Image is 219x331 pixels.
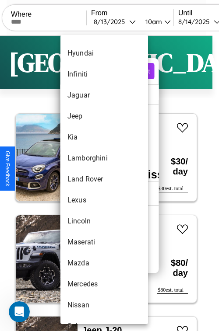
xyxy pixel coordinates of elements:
[60,64,148,85] li: Infiniti
[60,127,148,148] li: Kia
[60,295,148,316] li: Nissan
[60,253,148,274] li: Mazda
[9,301,30,322] iframe: Intercom live chat
[60,85,148,106] li: Jaguar
[60,232,148,253] li: Maserati
[60,169,148,190] li: Land Rover
[60,211,148,232] li: Lincoln
[60,43,148,64] li: Hyundai
[4,151,11,186] div: Give Feedback
[60,106,148,127] li: Jeep
[60,274,148,295] li: Mercedes
[60,190,148,211] li: Lexus
[60,148,148,169] li: Lamborghini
